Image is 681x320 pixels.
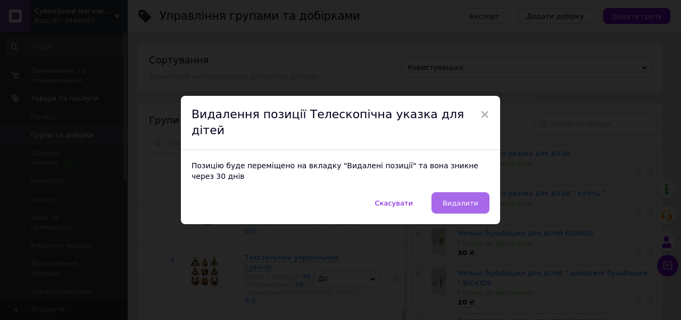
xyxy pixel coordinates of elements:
span: Скасувати [375,199,413,207]
span: × [480,105,489,124]
div: Позицію буде переміщено на вкладку "Видалені позиції" та вона зникне через 30 днів [181,150,500,192]
button: Видалити [431,192,489,214]
span: Видалити [443,199,478,207]
span: Видалення позиції Телескопічна указка для дітей [192,108,464,137]
button: Скасувати [364,192,424,214]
